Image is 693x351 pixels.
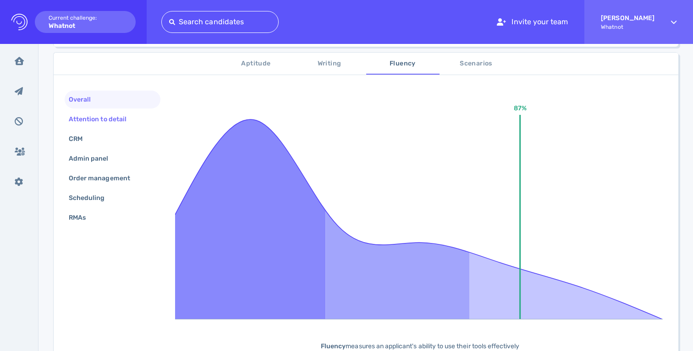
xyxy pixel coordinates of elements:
[67,152,120,165] div: Admin panel
[67,191,116,205] div: Scheduling
[67,113,137,126] div: Attention to detail
[225,58,287,70] span: Aptitude
[67,211,97,224] div: RMAs
[321,342,346,350] b: Fluency
[67,93,102,106] div: Overall
[445,58,507,70] span: Scenarios
[372,58,434,70] span: Fluency
[298,58,361,70] span: Writing
[601,24,654,30] span: Whatnot
[67,172,141,185] div: Order management
[601,14,654,22] strong: [PERSON_NAME]
[67,132,93,146] div: CRM
[514,104,527,112] text: 87%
